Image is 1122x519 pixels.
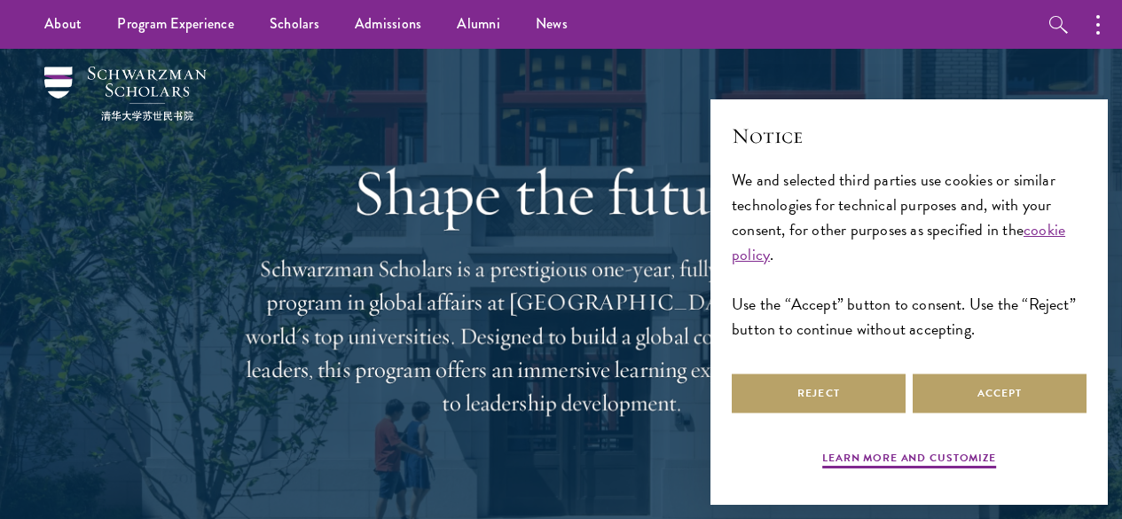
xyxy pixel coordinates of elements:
img: Schwarzman Scholars [44,67,207,121]
div: We and selected third parties use cookies or similar technologies for technical purposes and, wit... [732,168,1087,342]
button: Accept [913,374,1087,413]
h1: Shape the future. [242,155,881,230]
button: Learn more and customize [822,450,996,471]
h2: Notice [732,121,1087,151]
a: cookie policy [732,217,1065,266]
p: Schwarzman Scholars is a prestigious one-year, fully funded master’s program in global affairs at... [242,252,881,421]
button: Reject [732,374,906,413]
